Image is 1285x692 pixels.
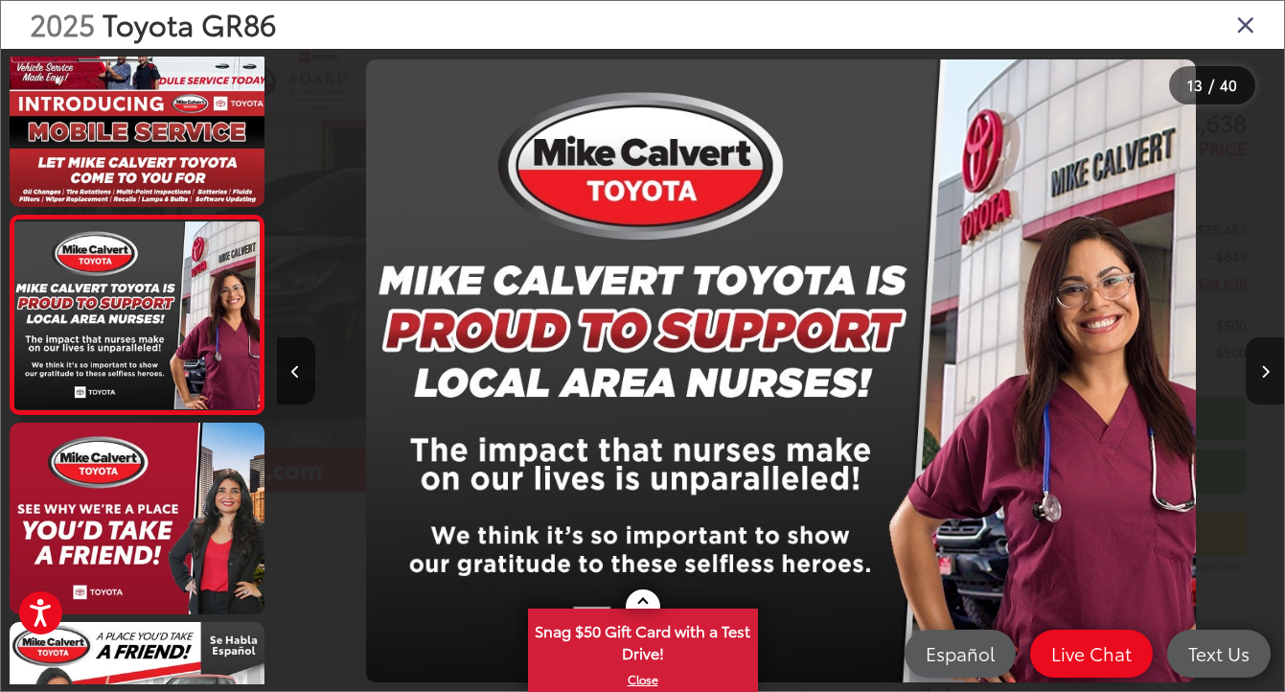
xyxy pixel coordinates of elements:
[1206,79,1216,92] span: /
[30,3,95,44] span: 2025
[11,221,262,409] img: 2025 Toyota GR86 GR86 Premium
[1236,12,1255,36] i: Close gallery
[530,611,756,669] span: Snag $50 Gift Card with a Test Drive!
[7,421,266,615] img: 2025 Toyota GR86 GR86 Premium
[277,337,315,404] button: Previous image
[916,641,1004,665] span: Español
[1187,74,1203,95] span: 13
[1220,74,1237,95] span: 40
[1030,630,1153,678] a: Live Chat
[1179,641,1259,665] span: Text Us
[1167,630,1271,678] a: Text Us
[905,630,1016,678] a: Español
[1042,641,1141,665] span: Live Chat
[7,14,266,209] img: 2025 Toyota GR86 GR86 Premium
[277,59,1284,682] div: 2025 Toyota GR86 GR86 Premium 12
[103,3,276,44] span: Toyota GR86
[1246,337,1284,404] button: Next image
[366,59,1196,682] img: 2025 Toyota GR86 GR86 Premium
